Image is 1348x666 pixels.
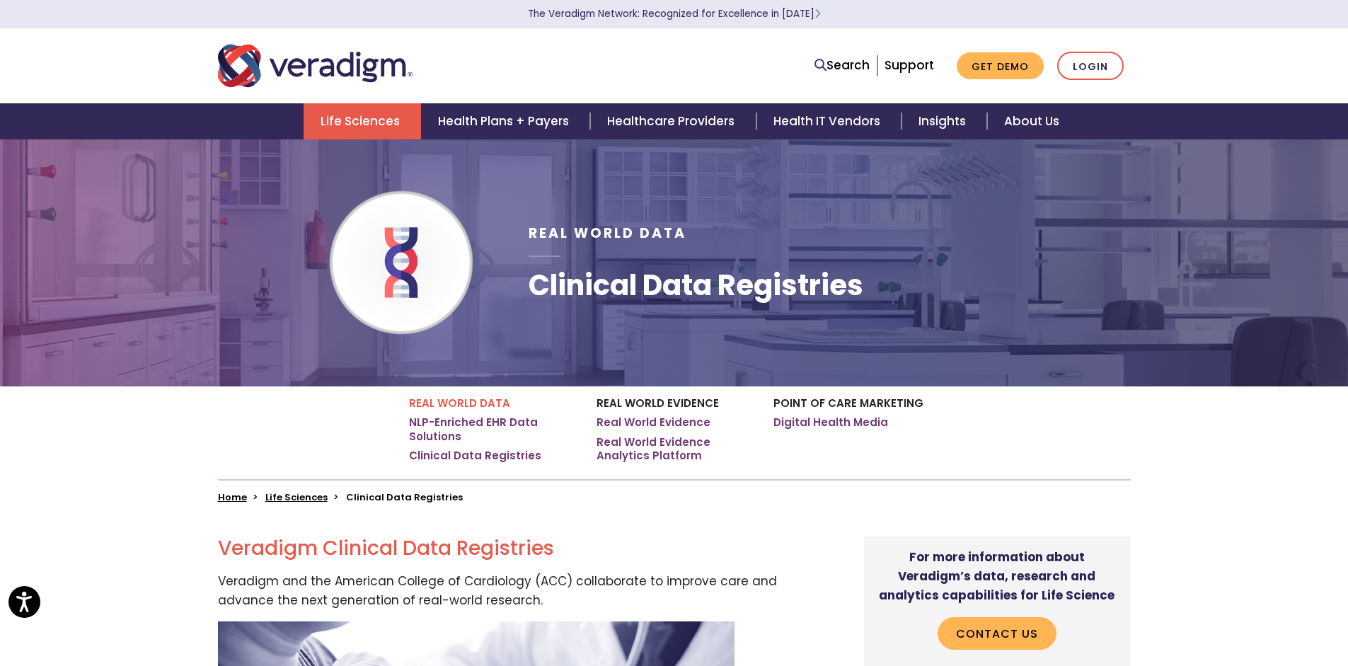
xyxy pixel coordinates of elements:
a: Contact Us [938,617,1056,650]
a: Health IT Vendors [756,103,901,139]
a: Health Plans + Payers [421,103,590,139]
a: Real World Evidence [597,415,710,430]
a: Real World Evidence Analytics Platform [597,435,752,463]
img: Veradigm logo [218,42,413,89]
p: Veradigm and the American College of Cardiology (ACC) collaborate to improve care and advance the... [218,572,796,610]
a: The Veradigm Network: Recognized for Excellence in [DATE]Learn More [528,7,821,21]
a: Login [1057,52,1124,81]
strong: For more information about Veradigm’s data, research and analytics capabilities for Life Science [879,549,1114,604]
span: Learn More [814,7,821,21]
a: Home [218,490,247,504]
a: Clinical Data Registries [409,449,541,463]
span: Real World Data [529,224,686,243]
a: Life Sciences [265,490,328,504]
a: Healthcare Providers [590,103,756,139]
a: Search [814,56,870,75]
a: About Us [987,103,1076,139]
h1: Clinical Data Registries [529,268,863,302]
a: Digital Health Media [773,415,888,430]
h2: Veradigm Clinical Data Registries [218,536,796,561]
a: NLP-Enriched EHR Data Solutions [409,415,575,443]
a: Get Demo [957,52,1044,80]
a: Support [885,57,934,74]
a: Life Sciences [304,103,421,139]
a: Insights [901,103,987,139]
